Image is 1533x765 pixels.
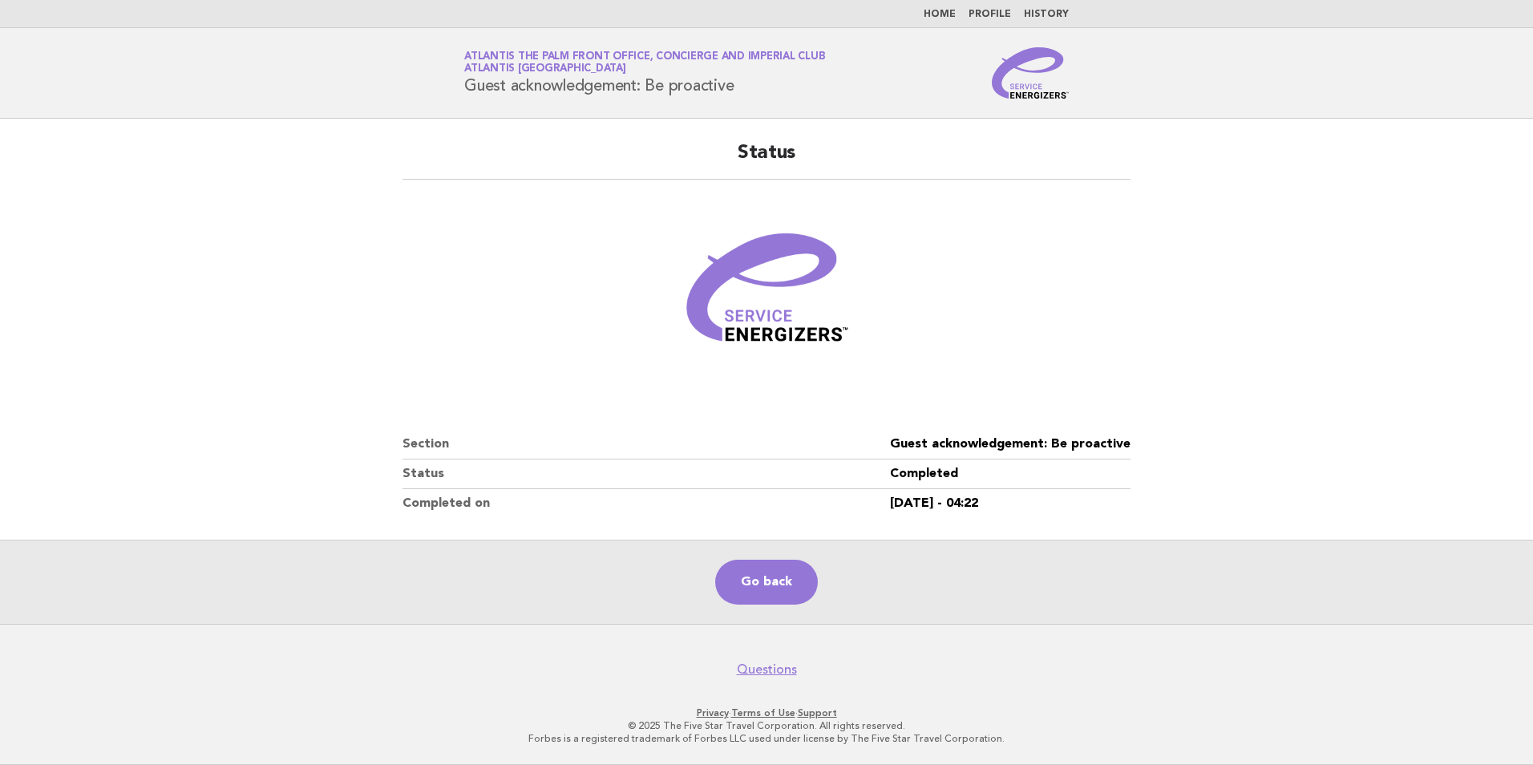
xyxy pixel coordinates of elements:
a: Privacy [697,707,729,718]
img: Service Energizers [992,47,1069,99]
a: Atlantis The Palm Front Office, Concierge and Imperial ClubAtlantis [GEOGRAPHIC_DATA] [464,51,825,74]
a: Support [798,707,837,718]
dt: Status [402,459,890,489]
a: History [1024,10,1069,19]
dd: Completed [890,459,1131,489]
dt: Section [402,430,890,459]
a: Profile [969,10,1011,19]
a: Questions [737,662,797,678]
img: Verified [670,199,863,391]
span: Atlantis [GEOGRAPHIC_DATA] [464,64,626,75]
h2: Status [402,140,1131,180]
p: © 2025 The Five Star Travel Corporation. All rights reserved. [276,719,1257,732]
h1: Guest acknowledgement: Be proactive [464,52,825,94]
a: Home [924,10,956,19]
dd: [DATE] - 04:22 [890,489,1131,518]
p: Forbes is a registered trademark of Forbes LLC used under license by The Five Star Travel Corpora... [276,732,1257,745]
dd: Guest acknowledgement: Be proactive [890,430,1131,459]
a: Go back [715,560,818,605]
dt: Completed on [402,489,890,518]
p: · · [276,706,1257,719]
a: Terms of Use [731,707,795,718]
